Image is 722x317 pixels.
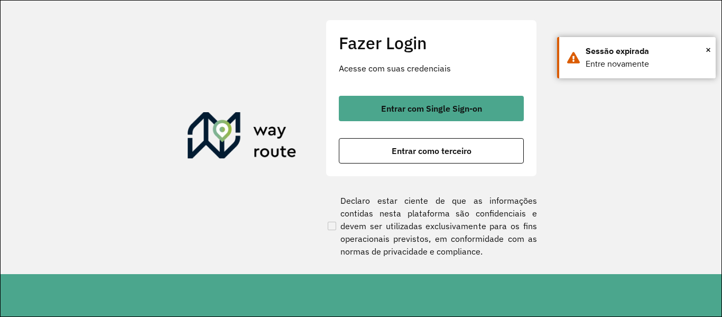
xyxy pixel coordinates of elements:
div: Entre novamente [586,58,708,70]
span: × [706,42,711,58]
span: Entrar com Single Sign-on [381,104,482,113]
button: Close [706,42,711,58]
img: Roteirizador AmbevTech [188,112,297,163]
div: Sessão expirada [586,45,708,58]
p: Acesse com suas credenciais [339,62,524,75]
label: Declaro estar ciente de que as informações contidas nesta plataforma são confidenciais e devem se... [326,194,537,258]
h2: Fazer Login [339,33,524,53]
button: button [339,138,524,164]
span: Entrar como terceiro [392,147,471,155]
button: button [339,96,524,121]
